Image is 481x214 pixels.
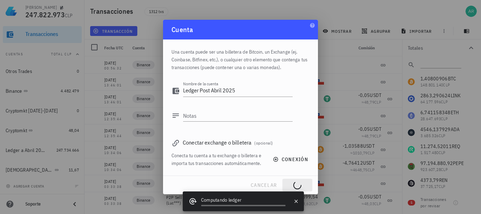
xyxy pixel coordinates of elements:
[269,153,314,166] button: conexión
[163,20,318,39] div: Cuenta
[201,196,286,205] div: Computando ledger
[274,156,308,163] span: conexión
[171,39,310,75] div: Una cuenta puede ser una billetera de Bitcoin, un Exchange (ej. Coinbase, Bitfinex, etc.), o cual...
[183,81,218,86] label: Nombre de la cuenta
[254,140,273,146] span: (opcional)
[171,137,310,147] div: Conectar exchange o billetera
[171,152,264,167] div: Conecta tu cuenta a tu exchange o billetera e importa tus transacciones automáticamente.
